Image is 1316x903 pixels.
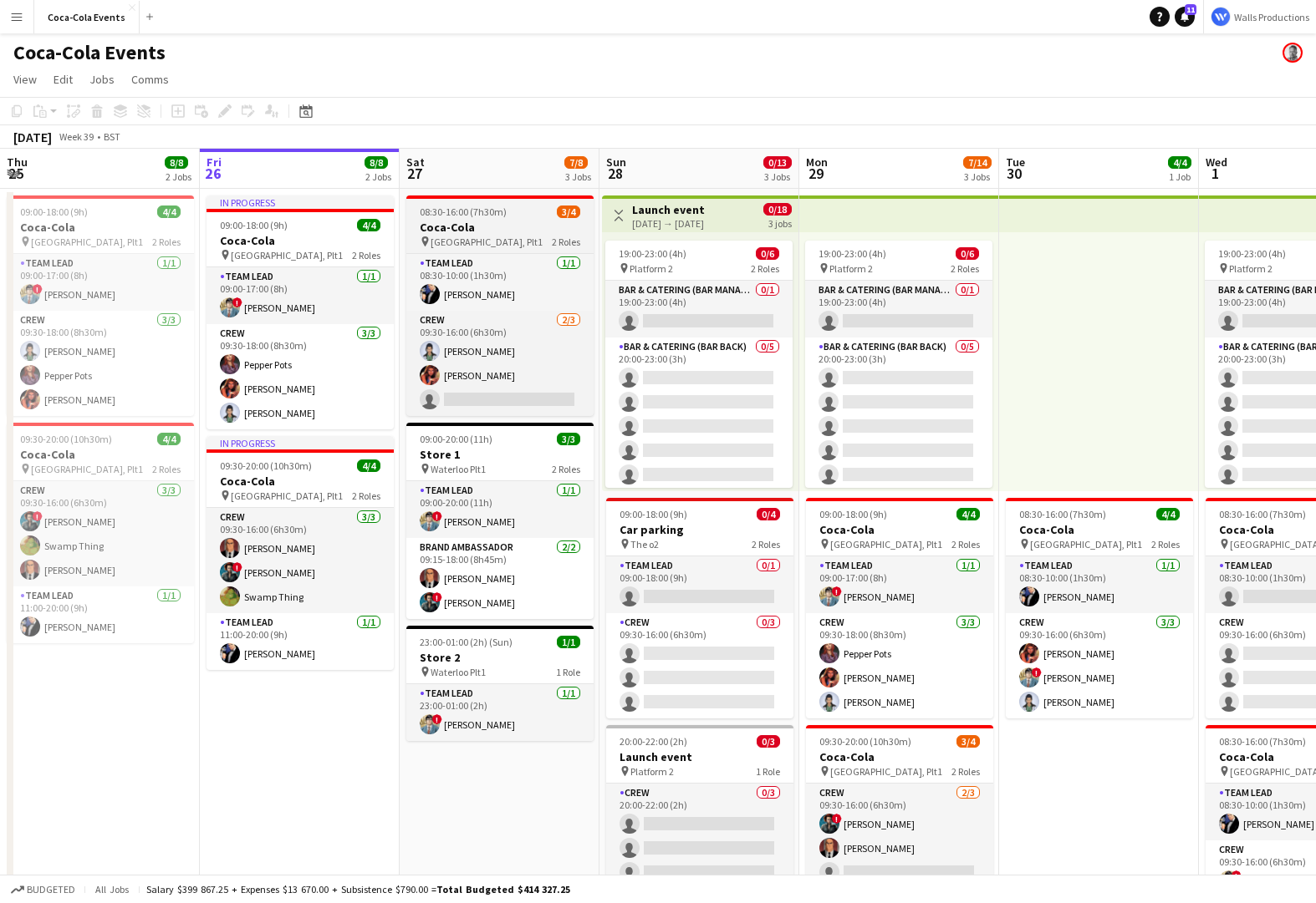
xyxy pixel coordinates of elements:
[83,68,121,90] a: Jobs
[7,311,194,416] app-card-role: Crew3/309:30-18:00 (8h30m)[PERSON_NAME]Pepper Pots[PERSON_NAME]
[832,814,842,824] span: !
[431,236,543,248] span: [GEOGRAPHIC_DATA], Plt1
[963,156,992,169] span: 7/14
[231,249,343,261] span: [GEOGRAPHIC_DATA], Plt1
[431,463,486,475] span: Waterloo Plt1
[632,202,705,217] h3: Launch event
[806,784,993,889] app-card-role: Crew2/309:30-16:00 (6h30m)![PERSON_NAME][PERSON_NAME]
[1168,156,1191,169] span: 4/4
[431,666,486,678] span: Waterloo Plt1
[630,538,659,550] span: The o2
[207,436,394,670] app-job-card: In progress09:30-20:00 (10h30m)4/4Coca-Cola [GEOGRAPHIC_DATA], Plt12 RolesCrew3/309:30-16:00 (6h3...
[406,481,594,538] app-card-role: Team Lead1/109:00-20:00 (11h)![PERSON_NAME]
[756,765,780,778] span: 1 Role
[207,233,394,248] h3: Coca-Cola
[805,241,992,488] div: 19:00-23:00 (4h)0/6 Platform 22 RolesBar & Catering (Bar Manager)0/119:00-23:00 (4h) Bar & Cateri...
[619,247,686,260] span: 19:00-23:00 (4h)
[803,164,828,183] span: 29
[207,267,394,324] app-card-role: Team Lead1/109:00-17:00 (8h)![PERSON_NAME]
[31,463,143,475] span: [GEOGRAPHIC_DATA], Plt1
[606,613,793,718] app-card-role: Crew0/309:30-16:00 (6h30m)
[606,498,793,718] app-job-card: 09:00-18:00 (9h)0/4Car parking The o22 RolesTeam Lead0/109:00-18:00 (9h) Crew0/309:30-16:00 (6h30m)
[1234,11,1309,23] span: Walls Productions
[365,156,388,169] span: 8/8
[630,262,673,275] span: Platform 2
[165,156,188,169] span: 8/8
[956,508,980,520] span: 4/4
[606,784,793,889] app-card-role: Crew0/320:00-22:00 (2h)
[406,650,594,665] h3: Store 2
[819,508,887,520] span: 09:00-18:00 (9h)
[125,68,176,90] a: Comms
[1006,498,1193,718] app-job-card: 08:30-16:00 (7h30m)4/4Coca-Cola [GEOGRAPHIC_DATA], Plt12 RolesTeam Lead1/108:30-10:00 (1h30m)[PER...
[55,130,97,143] span: Week 39
[1175,7,1195,27] a: 11
[166,170,191,183] div: 2 Jobs
[7,586,194,643] app-card-role: Team Lead1/111:00-20:00 (9h)[PERSON_NAME]
[207,195,394,429] app-job-card: In progress09:00-18:00 (9h)4/4Coca-Cola [GEOGRAPHIC_DATA], Plt12 RolesTeam Lead1/109:00-17:00 (8h...
[1229,262,1273,275] span: Platform 2
[406,626,594,741] app-job-card: 23:00-01:00 (2h) (Sun)1/1Store 2 Waterloo Plt11 RoleTeam Lead1/123:00-01:00 (2h)![PERSON_NAME]
[964,170,991,183] div: 3 Jobs
[432,592,442,602] span: !
[1030,538,1142,550] span: [GEOGRAPHIC_DATA], Plt1
[604,164,626,183] span: 28
[406,155,425,170] span: Sat
[1218,247,1286,260] span: 19:00-23:00 (4h)
[806,498,993,718] app-job-card: 09:00-18:00 (9h)4/4Coca-Cola [GEOGRAPHIC_DATA], Plt12 RolesTeam Lead1/109:00-17:00 (8h)![PERSON_N...
[552,463,580,475] span: 2 Roles
[13,40,166,65] h1: Coca-Cola Events
[207,324,394,429] app-card-role: Crew3/309:30-18:00 (8h30m)Pepper Pots[PERSON_NAME][PERSON_NAME]
[406,447,594,462] h3: Store 1
[806,613,993,718] app-card-role: Crew3/309:30-18:00 (8h30m)Pepper Pots[PERSON_NAME][PERSON_NAME]
[1006,613,1193,718] app-card-role: Crew3/309:30-16:00 (6h30m)[PERSON_NAME]![PERSON_NAME][PERSON_NAME]
[830,538,942,550] span: [GEOGRAPHIC_DATA], Plt1
[1006,155,1025,170] span: Tue
[207,613,394,670] app-card-role: Team Lead1/111:00-20:00 (9h)[PERSON_NAME]
[606,556,793,613] app-card-role: Team Lead0/109:00-18:00 (9h)
[7,195,194,416] app-job-card: 09:00-18:00 (9h)4/4Coca-Cola [GEOGRAPHIC_DATA], Plt12 RolesTeam Lead1/109:00-17:00 (8h)![PERSON_N...
[1006,522,1193,537] h3: Coca-Cola
[1232,870,1242,880] span: !
[630,765,674,778] span: Platform 2
[556,666,580,678] span: 1 Role
[33,284,43,294] span: !
[436,883,570,895] span: Total Budgeted $414 327.25
[605,241,793,488] app-job-card: 19:00-23:00 (4h)0/6 Platform 22 RolesBar & Catering (Bar Manager)0/119:00-23:00 (4h) Bar & Cateri...
[620,508,687,520] span: 09:00-18:00 (9h)
[819,247,886,260] span: 19:00-23:00 (4h)
[365,170,391,183] div: 2 Jobs
[552,236,580,248] span: 2 Roles
[1185,4,1196,15] span: 11
[557,433,580,445] span: 3/3
[956,247,979,260] span: 0/6
[832,586,842,596] span: !
[757,735,780,748] span: 0/3
[763,156,792,169] span: 0/13
[606,725,793,889] app-job-card: 20:00-22:00 (2h)0/3Launch event Platform 21 RoleCrew0/320:00-22:00 (2h)
[420,205,507,218] span: 08:30-16:00 (7h30m)
[406,538,594,619] app-card-role: Brand Ambassador2/209:15-18:00 (8h45m)[PERSON_NAME]![PERSON_NAME]
[406,684,594,741] app-card-role: Team Lead1/123:00-01:00 (2h)![PERSON_NAME]
[829,262,873,275] span: Platform 2
[33,511,43,521] span: !
[406,220,594,235] h3: Coca-Cola
[34,1,140,33] button: Coca-Cola Events
[756,247,779,260] span: 0/6
[357,219,380,231] span: 4/4
[951,538,980,550] span: 2 Roles
[357,459,380,472] span: 4/4
[406,423,594,619] app-job-card: 09:00-20:00 (11h)3/3Store 1 Waterloo Plt12 RolesTeam Lead1/109:00-20:00 (11h)![PERSON_NAME]Brand ...
[7,423,194,643] app-job-card: 09:30-20:00 (10h30m)4/4Coca-Cola [GEOGRAPHIC_DATA], Plt12 RolesCrew3/309:30-16:00 (6h30m)![PERSON...
[432,714,442,724] span: !
[806,522,993,537] h3: Coca-Cola
[757,508,780,520] span: 0/4
[819,735,911,748] span: 09:30-20:00 (10h30m)
[13,72,37,87] span: View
